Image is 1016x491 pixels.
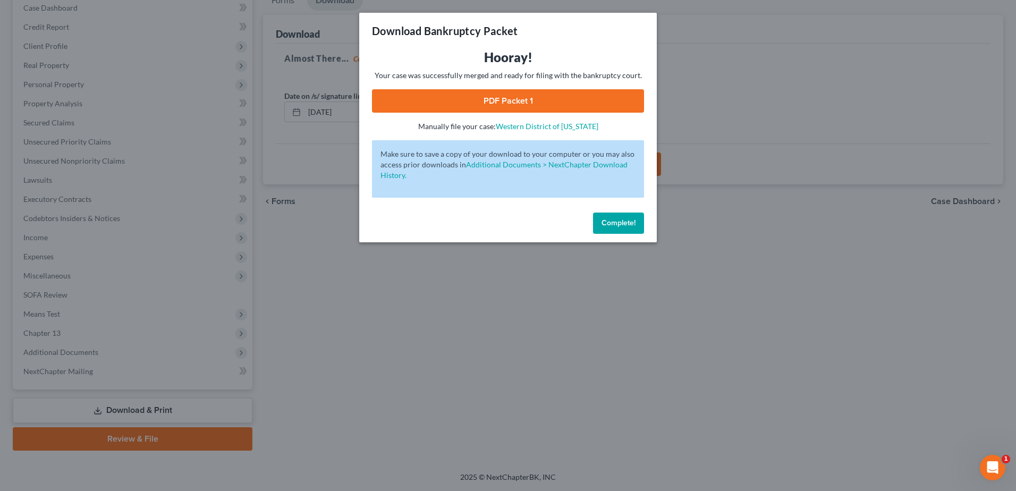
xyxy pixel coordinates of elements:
a: PDF Packet 1 [372,89,644,113]
a: Western District of [US_STATE] [496,122,598,131]
p: Manually file your case: [372,121,644,132]
button: Complete! [593,213,644,234]
span: 1 [1002,455,1010,463]
iframe: Intercom live chat [980,455,1005,480]
h3: Download Bankruptcy Packet [372,23,518,38]
h3: Hooray! [372,49,644,66]
p: Make sure to save a copy of your download to your computer or you may also access prior downloads in [380,149,636,181]
span: Complete! [602,218,636,227]
p: Your case was successfully merged and ready for filing with the bankruptcy court. [372,70,644,81]
a: Additional Documents > NextChapter Download History. [380,160,628,180]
